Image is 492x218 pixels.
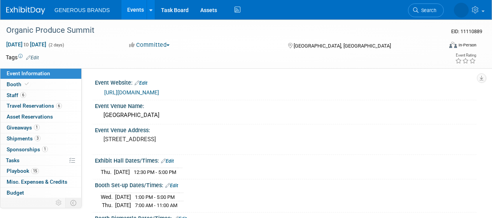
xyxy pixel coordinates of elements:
a: [URL][DOMAIN_NAME] [104,89,159,96]
span: Tasks [6,157,19,163]
a: Edit [26,55,39,60]
span: GENEROUS BRANDS [54,7,110,13]
a: Budget [0,188,81,198]
span: Event ID: 11110889 [451,28,482,34]
span: Playbook [7,168,39,174]
span: Booth [7,81,30,87]
td: [DATE] [115,201,131,209]
span: 1 [34,124,40,130]
span: 1:00 PM - 5:00 PM [135,194,175,200]
td: Thu. [101,201,115,209]
a: Edit [135,80,147,86]
span: [DATE] [DATE] [6,41,47,48]
span: Giveaways [7,124,40,131]
a: Edit [165,183,178,188]
button: Committed [126,41,173,49]
div: [GEOGRAPHIC_DATA] [101,109,471,121]
span: Travel Reservations [7,103,62,109]
div: Event Venue Name: [95,100,476,110]
span: 6 [56,103,62,109]
span: Staff [7,92,26,98]
td: Toggle Event Tabs [66,198,82,208]
a: Booth [0,79,81,90]
span: Event Information [7,70,50,76]
span: 7:00 AM - 11:00 AM [135,202,177,208]
span: Search [392,7,410,13]
span: Asset Reservations [7,113,53,120]
span: to [23,41,30,48]
span: Misc. Expenses & Credits [7,179,67,185]
span: (2 days) [48,43,64,48]
span: Shipments [7,135,40,142]
span: Budget [7,190,24,196]
span: 15 [31,168,39,174]
span: Sponsorships [7,146,48,152]
a: Sponsorships1 [0,144,81,155]
a: Shipments3 [0,133,81,144]
a: Playbook15 [0,166,81,176]
a: Asset Reservations [0,112,81,122]
div: Event Venue Address: [95,124,476,134]
div: Event Website: [95,77,476,87]
a: Event Information [0,68,81,79]
span: 12:30 PM - 5:00 PM [134,169,176,175]
div: Event Format [408,41,476,52]
span: 6 [20,92,26,98]
a: Tasks [0,155,81,166]
a: Travel Reservations6 [0,101,81,111]
td: [DATE] [115,193,131,201]
span: 3 [35,135,40,141]
span: 1 [42,146,48,152]
td: Thu. [101,168,114,176]
div: Exhibit Hall Dates/Times: [95,155,476,165]
span: [GEOGRAPHIC_DATA], [GEOGRAPHIC_DATA] [294,43,391,49]
a: Search [382,4,418,17]
div: Event Rating [455,53,476,57]
a: Giveaways1 [0,122,81,133]
pre: [STREET_ADDRESS] [103,136,245,143]
a: Misc. Expenses & Credits [0,177,81,187]
a: Edit [161,158,174,164]
div: In-Person [458,42,476,48]
img: Chase Adams [428,4,469,13]
img: Format-Inperson.png [449,42,457,48]
td: Wed. [101,193,115,201]
td: Personalize Event Tab Strip [52,198,66,208]
a: Staff6 [0,90,81,101]
div: Booth Set-up Dates/Times: [95,179,476,190]
i: Booth reservation complete [25,82,29,86]
img: ExhibitDay [6,7,45,14]
td: [DATE] [114,168,130,176]
td: Tags [6,53,39,61]
div: Organic Produce Summit [4,23,436,37]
